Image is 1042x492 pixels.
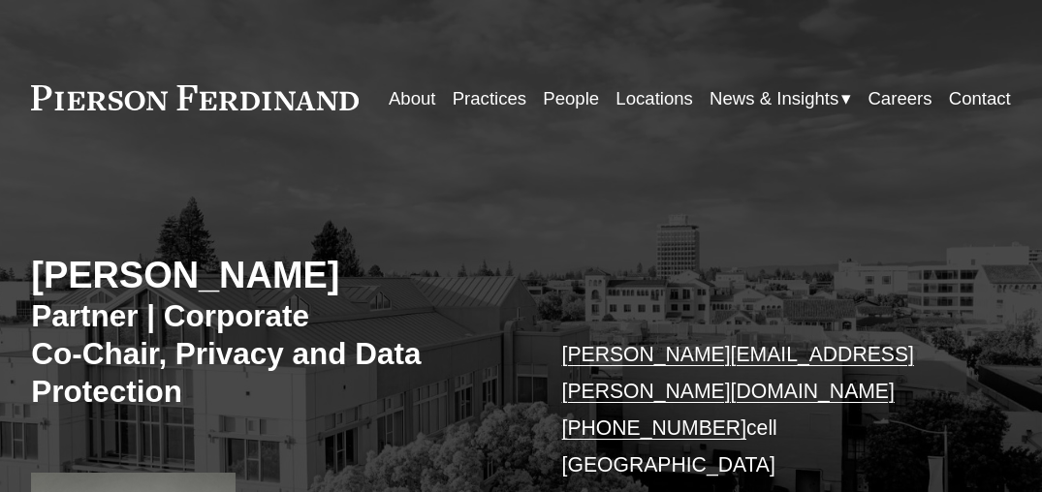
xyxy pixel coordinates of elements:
h3: Partner | Corporate Co-Chair, Privacy and Data Protection [31,298,521,412]
a: Locations [616,80,693,116]
h2: [PERSON_NAME] [31,254,521,298]
span: News & Insights [710,82,838,114]
a: People [543,80,599,116]
a: Practices [453,80,526,116]
a: Contact [949,80,1011,116]
a: [PERSON_NAME][EMAIL_ADDRESS][PERSON_NAME][DOMAIN_NAME] [562,343,914,402]
a: About [389,80,436,116]
a: Careers [868,80,931,116]
a: [PHONE_NUMBER] [562,416,746,439]
a: folder dropdown [710,80,851,116]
